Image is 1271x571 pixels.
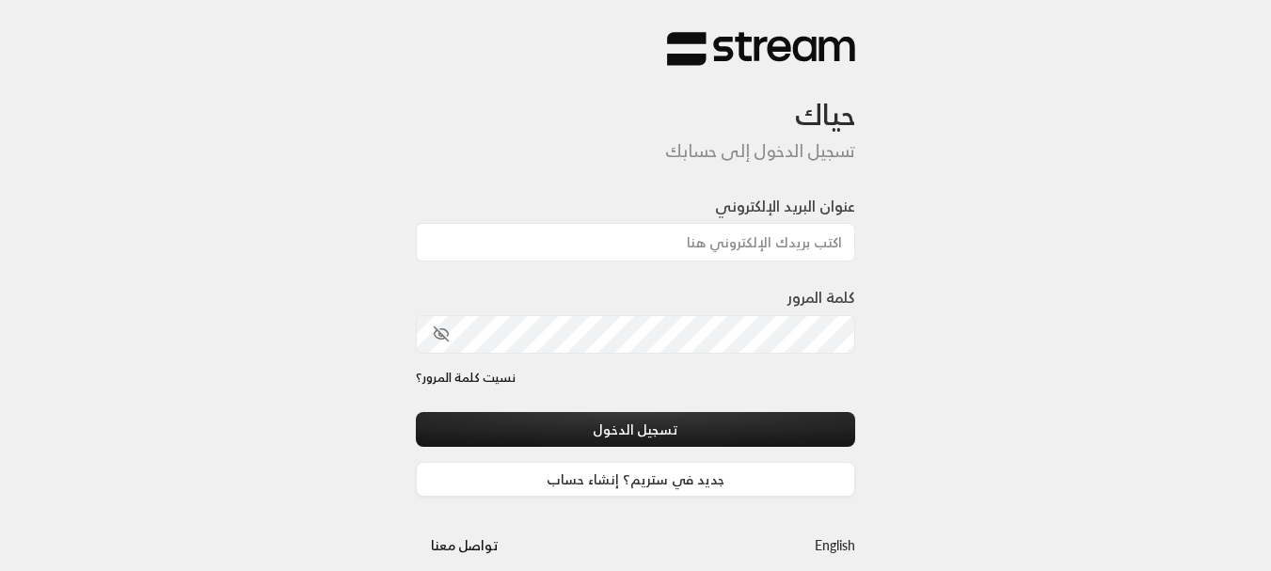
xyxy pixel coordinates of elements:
[416,533,515,557] a: تواصل معنا
[667,31,855,68] img: Stream Logo
[787,286,855,309] label: كلمة المرور
[416,462,856,497] a: جديد في ستريم؟ إنشاء حساب
[416,412,856,447] button: تسجيل الدخول
[425,318,457,350] button: toggle password visibility
[416,67,856,132] h3: حياك
[416,223,856,262] input: اكتب بريدك الإلكتروني هنا
[815,528,855,563] a: English
[416,528,515,563] button: تواصل معنا
[416,141,856,162] h5: تسجيل الدخول إلى حسابك
[416,369,516,388] a: نسيت كلمة المرور؟
[715,195,855,217] label: عنوان البريد الإلكتروني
